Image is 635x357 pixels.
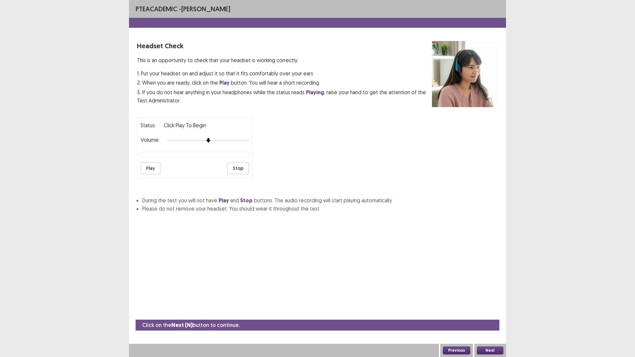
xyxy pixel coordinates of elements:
p: 3. If you do not hear anything in your headphones while the status reads , raise your hand to get... [137,88,432,104]
li: During the test you will not have and buttons. The audio recording will start playing automatically [142,196,498,205]
p: - [PERSON_NAME] [136,4,230,14]
p: Status: [141,121,156,129]
button: Stop [227,162,249,174]
p: Click on the button to continue. [142,321,240,329]
p: 2. When you are ready, click on the button. You will hear a short recording [137,79,432,87]
p: Volume: [141,136,159,144]
strong: Next (N) [171,322,192,329]
strong: Play [219,197,229,204]
strong: Play [219,79,230,86]
p: Click Play to Begin [164,121,206,129]
button: Previous [443,346,470,354]
img: arrow-thumb [206,138,211,143]
button: Next [477,346,503,354]
strong: Playing [306,89,324,96]
p: Headset Check [137,41,432,51]
li: Please do not remove your headset. You should wear it throughout the test [142,205,498,213]
span: PTE academic [136,5,177,13]
button: Play [141,162,160,174]
img: headset test [432,41,498,107]
strong: Stop [240,197,253,204]
p: This is an opportunity to check that your headset is working correctly. [137,56,432,64]
p: 1. Put your headset on and adjust it so that it fits comfortably over your ears [137,69,432,77]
